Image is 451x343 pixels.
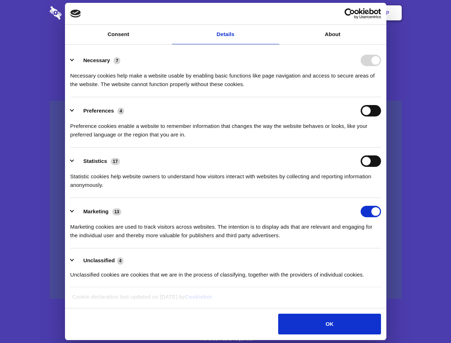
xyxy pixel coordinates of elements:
button: Unclassified (4) [70,256,128,265]
button: Marketing (13) [70,206,126,217]
a: Contact [290,2,322,24]
div: Preference cookies enable a website to remember information that changes the way the website beha... [70,116,381,139]
button: Preferences (4) [70,105,129,116]
label: Preferences [83,108,114,114]
span: 13 [112,208,121,215]
label: Necessary [83,57,110,63]
div: Unclassified cookies are cookies that we are in the process of classifying, together with the pro... [70,265,381,279]
button: Necessary (7) [70,55,125,66]
a: Wistia video thumbnail [50,101,402,299]
img: logo-wordmark-white-trans-d4663122ce5f474addd5e946df7df03e33cb6a1c49d2221995e7729f52c070b2.svg [50,6,111,20]
a: Consent [65,25,172,44]
h4: Auto-redaction of sensitive data, encrypted data sharing and self-destructing private chats. Shar... [50,65,402,89]
iframe: Drift Widget Chat Controller [415,307,442,334]
div: Marketing cookies are used to track visitors across websites. The intention is to display ads tha... [70,217,381,240]
img: logo [70,10,81,18]
span: 17 [111,158,120,165]
a: Cookiebot [185,294,212,300]
span: 7 [114,57,120,64]
a: Details [172,25,279,44]
button: OK [278,314,381,334]
span: 4 [117,108,124,115]
div: Necessary cookies help make a website usable by enabling basic functions like page navigation and... [70,66,381,89]
button: Statistics (17) [70,155,125,167]
div: Cookie declaration last updated on [DATE] by [67,293,384,307]
label: Statistics [83,158,107,164]
a: Usercentrics Cookiebot - opens in a new window [319,8,381,19]
div: Statistic cookies help website owners to understand how visitors interact with websites by collec... [70,167,381,189]
a: Pricing [210,2,241,24]
label: Marketing [83,208,109,214]
span: 4 [117,257,124,264]
a: Login [324,2,355,24]
a: About [279,25,386,44]
h1: Eliminate Slack Data Loss. [50,32,402,58]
